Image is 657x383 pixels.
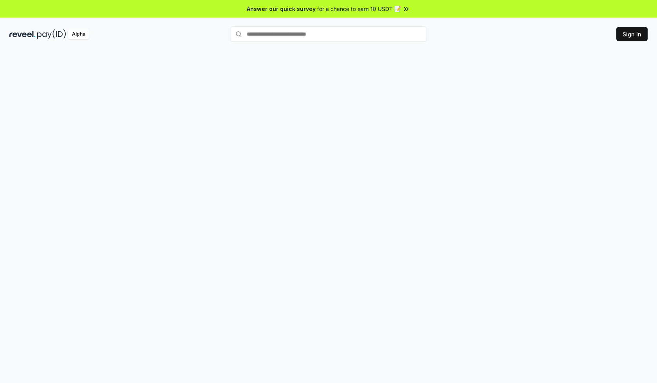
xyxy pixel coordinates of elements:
[68,29,90,39] div: Alpha
[9,29,36,39] img: reveel_dark
[317,5,401,13] span: for a chance to earn 10 USDT 📝
[247,5,316,13] span: Answer our quick survey
[37,29,66,39] img: pay_id
[616,27,648,41] button: Sign In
